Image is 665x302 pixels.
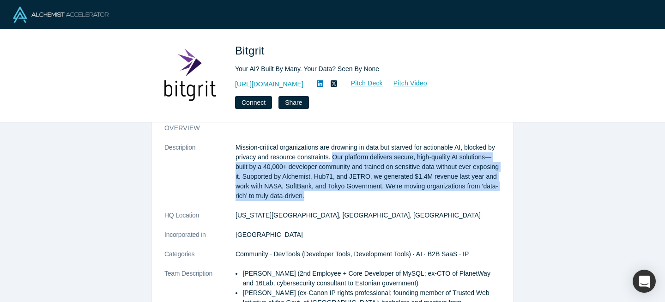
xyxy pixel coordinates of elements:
p: [PERSON_NAME] (2nd Employee + Core Developer of MySQL; ex-CTO of PlanetWay and 16Lab, cybersecuri... [242,269,501,288]
dd: [GEOGRAPHIC_DATA] [236,230,501,240]
a: [URL][DOMAIN_NAME] [235,79,303,89]
span: Bitgrit [235,44,268,57]
dt: Categories [164,249,236,269]
div: Your AI? Built By Many. Your Data? Seen By None [235,64,494,74]
a: Pitch Deck [341,78,383,89]
dt: Description [164,143,236,211]
button: Share [278,96,308,109]
h3: overview [164,123,488,133]
dt: HQ Location [164,211,236,230]
button: Connect [235,96,272,109]
a: Pitch Video [383,78,428,89]
dt: Incorporated in [164,230,236,249]
img: Bitgrit's Logo [157,42,222,107]
span: Community · DevTools (Developer Tools, Development Tools) · AI · B2B SaaS · IP [236,250,469,258]
p: Mission-critical organizations are drowning in data but starved for actionable AI, blocked by pri... [236,143,501,201]
dd: [US_STATE][GEOGRAPHIC_DATA], [GEOGRAPHIC_DATA], [GEOGRAPHIC_DATA] [236,211,501,220]
img: Alchemist Logo [13,6,109,23]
